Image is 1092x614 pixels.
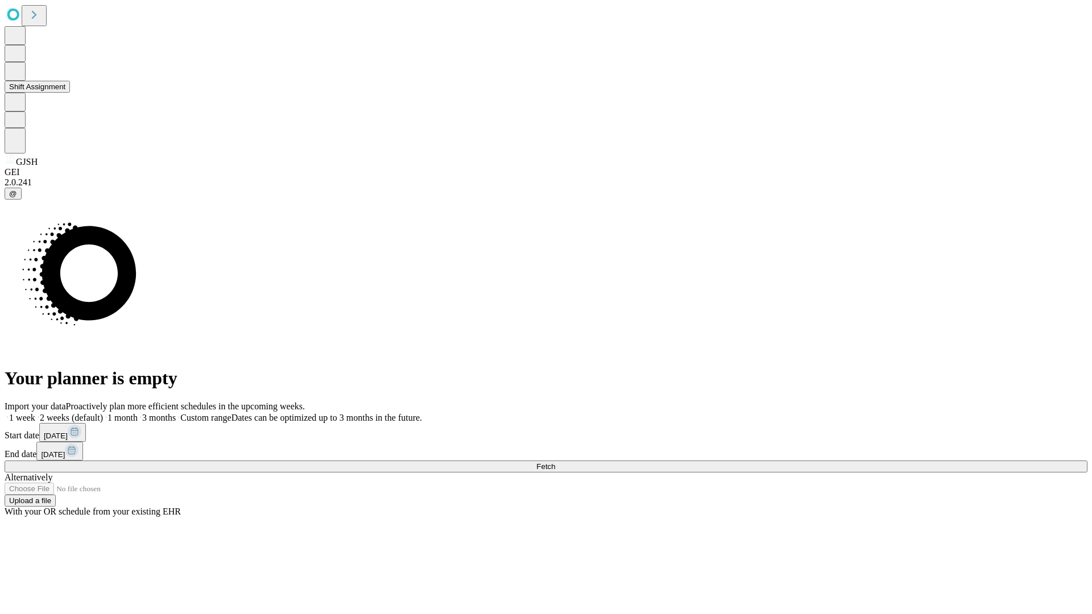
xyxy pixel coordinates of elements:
[16,157,38,167] span: GJSH
[5,167,1087,177] div: GEI
[536,462,555,471] span: Fetch
[5,423,1087,442] div: Start date
[5,472,52,482] span: Alternatively
[5,460,1087,472] button: Fetch
[231,413,422,422] span: Dates can be optimized up to 3 months in the future.
[5,495,56,507] button: Upload a file
[5,177,1087,188] div: 2.0.241
[180,413,231,422] span: Custom range
[40,413,103,422] span: 2 weeks (default)
[9,413,35,422] span: 1 week
[5,81,70,93] button: Shift Assignment
[107,413,138,422] span: 1 month
[5,368,1087,389] h1: Your planner is empty
[5,442,1087,460] div: End date
[39,423,86,442] button: [DATE]
[66,401,305,411] span: Proactively plan more efficient schedules in the upcoming weeks.
[5,507,181,516] span: With your OR schedule from your existing EHR
[36,442,83,460] button: [DATE]
[44,432,68,440] span: [DATE]
[5,188,22,200] button: @
[9,189,17,198] span: @
[142,413,176,422] span: 3 months
[41,450,65,459] span: [DATE]
[5,401,66,411] span: Import your data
